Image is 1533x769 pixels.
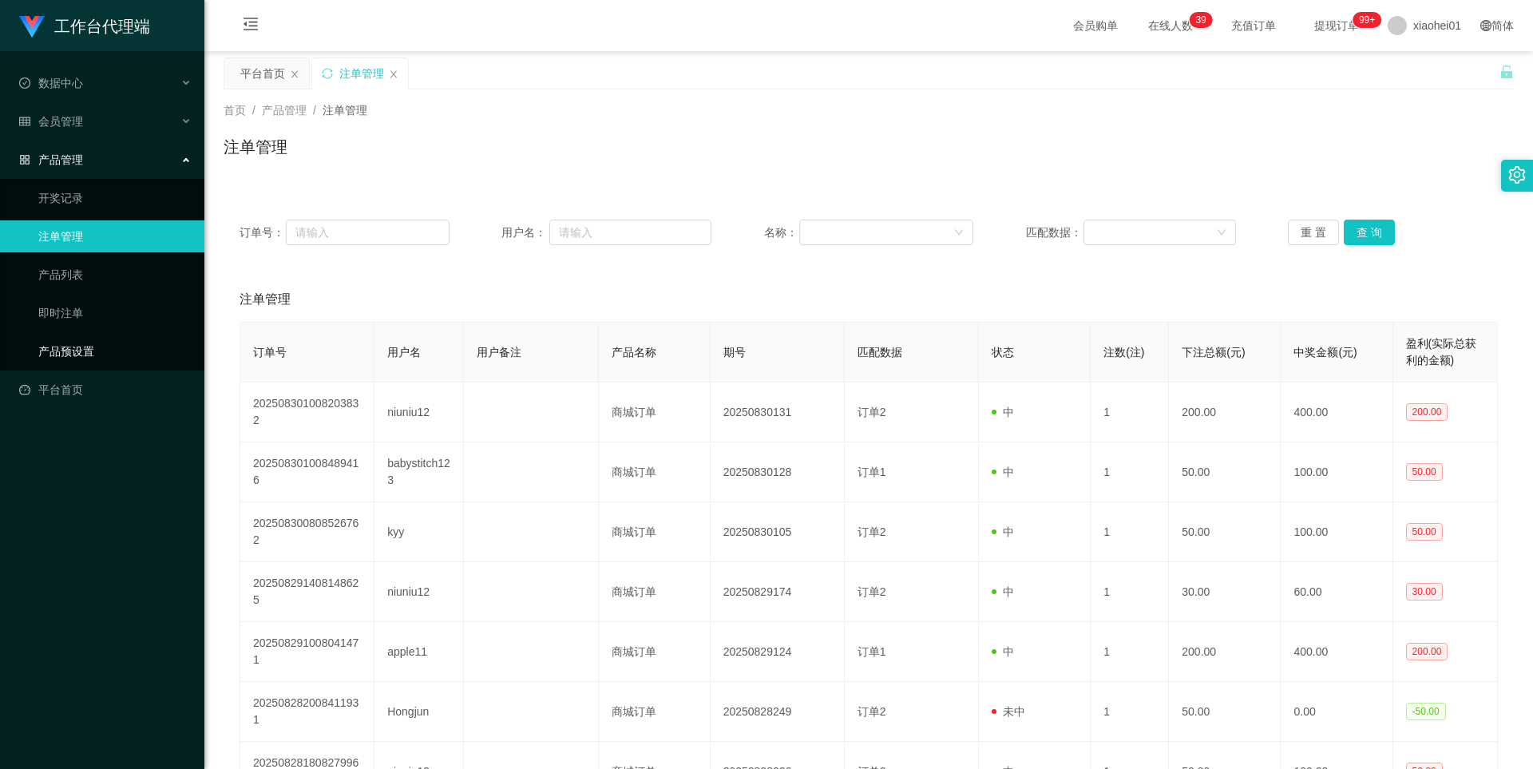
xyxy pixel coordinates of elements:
button: 查 询 [1344,220,1395,245]
span: 名称： [764,224,799,241]
i: 图标: down [954,228,964,239]
span: / [252,104,255,117]
span: 注单管理 [323,104,367,117]
td: 202508300808526762 [240,502,374,562]
td: 400.00 [1281,622,1392,682]
a: 开奖记录 [38,182,192,214]
td: 0.00 [1281,682,1392,742]
td: 20250830128 [711,442,845,502]
i: 图标: sync [322,68,333,79]
td: 20250829174 [711,562,845,622]
td: 1 [1091,383,1169,442]
span: 匹配数据： [1026,224,1083,241]
input: 请输入 [286,220,449,245]
td: 202508291008041471 [240,622,374,682]
i: 图标: menu-fold [224,1,278,52]
span: 匹配数据 [858,346,902,359]
button: 重 置 [1288,220,1339,245]
span: 30.00 [1406,583,1443,601]
td: 商城订单 [599,622,711,682]
td: 1 [1091,622,1169,682]
td: niuniu12 [374,383,464,442]
td: 200.00 [1169,622,1281,682]
span: 200.00 [1406,643,1448,660]
div: 平台首页 [240,58,285,89]
span: 产品名称 [612,346,656,359]
span: 首页 [224,104,246,117]
td: apple11 [374,622,464,682]
td: Hongjun [374,682,464,742]
span: 未中 [992,705,1025,718]
span: 会员管理 [19,115,83,128]
td: 1 [1091,442,1169,502]
td: 20250830131 [711,383,845,442]
td: 商城订单 [599,442,711,502]
td: 400.00 [1281,383,1392,442]
span: 注单管理 [240,290,291,309]
h1: 工作台代理端 [54,1,150,52]
td: 50.00 [1169,682,1281,742]
span: 中奖金额(元) [1293,346,1357,359]
span: 中 [992,466,1014,478]
td: kyy [374,502,464,562]
a: 产品预设置 [38,335,192,367]
td: babystitch123 [374,442,464,502]
a: 产品列表 [38,259,192,291]
td: 20250829124 [711,622,845,682]
td: 100.00 [1281,502,1392,562]
span: 50.00 [1406,523,1443,541]
span: 订单2 [858,525,886,538]
span: 充值订单 [1223,20,1284,31]
span: 中 [992,645,1014,658]
td: 50.00 [1169,442,1281,502]
td: 202508282008411931 [240,682,374,742]
span: 订单号 [253,346,287,359]
p: 3 [1195,12,1201,28]
i: 图标: unlock [1499,65,1514,79]
i: 图标: check-circle-o [19,77,30,89]
i: 图标: close [290,69,299,79]
td: 20250828249 [711,682,845,742]
span: 产品管理 [19,153,83,166]
a: 即时注单 [38,297,192,329]
div: 注单管理 [339,58,384,89]
span: 中 [992,525,1014,538]
img: logo.9652507e.png [19,16,45,38]
span: 用户备注 [477,346,521,359]
a: 图标: dashboard平台首页 [19,374,192,406]
sup: 1023 [1353,12,1381,28]
td: 50.00 [1169,502,1281,562]
td: 1 [1091,562,1169,622]
td: 202508301008203832 [240,383,374,442]
td: 200.00 [1169,383,1281,442]
span: 订单1 [858,466,886,478]
i: 图标: setting [1508,166,1526,184]
td: 100.00 [1281,442,1392,502]
span: 订单2 [858,406,886,418]
td: 1 [1091,502,1169,562]
span: 注数(注) [1103,346,1144,359]
span: 订单1 [858,645,886,658]
h1: 注单管理 [224,135,287,159]
span: 订单号： [240,224,286,241]
i: 图标: appstore-o [19,154,30,165]
p: 9 [1201,12,1206,28]
td: niuniu12 [374,562,464,622]
span: 在线人数 [1140,20,1201,31]
span: 订单2 [858,585,886,598]
td: 30.00 [1169,562,1281,622]
i: 图标: global [1480,20,1491,31]
td: 商城订单 [599,502,711,562]
span: 中 [992,406,1014,418]
span: 数据中心 [19,77,83,89]
td: 商城订单 [599,562,711,622]
span: 产品管理 [262,104,307,117]
i: 图标: table [19,116,30,127]
i: 图标: close [389,69,398,79]
td: 202508301008489416 [240,442,374,502]
sup: 39 [1189,12,1212,28]
td: 商城订单 [599,383,711,442]
span: 中 [992,585,1014,598]
span: -50.00 [1406,703,1446,720]
td: 60.00 [1281,562,1392,622]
